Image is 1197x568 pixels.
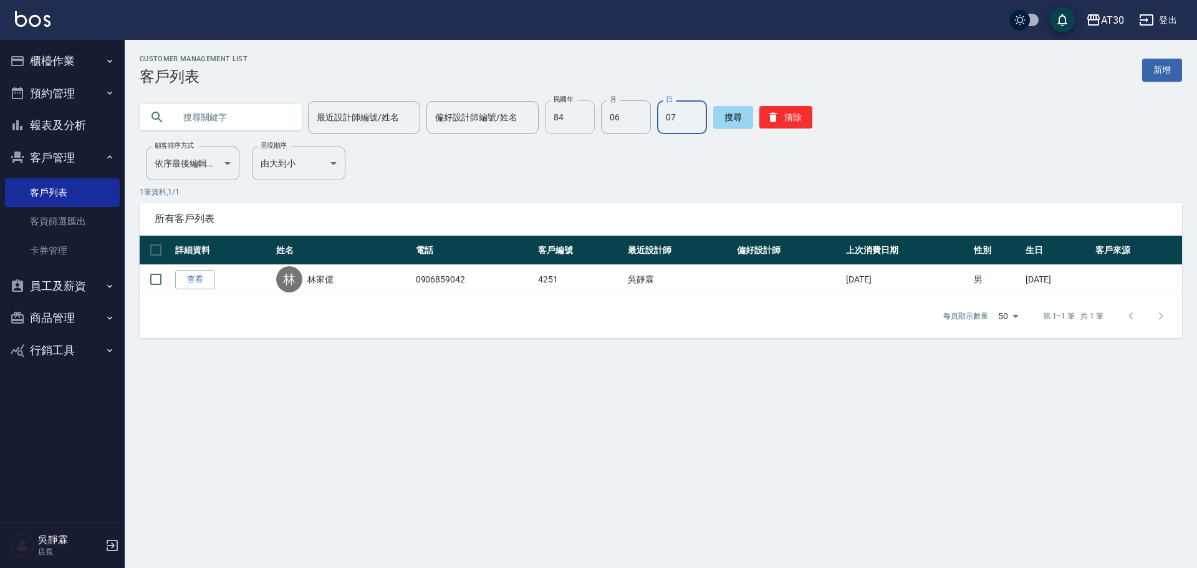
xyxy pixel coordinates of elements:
img: Logo [15,11,50,27]
label: 月 [610,95,616,104]
label: 日 [666,95,672,104]
label: 民國年 [554,95,573,104]
button: 員工及薪資 [5,270,120,302]
p: 第 1–1 筆 共 1 筆 [1043,310,1103,322]
th: 最近設計師 [625,236,734,265]
button: 行銷工具 [5,334,120,367]
th: 性別 [971,236,1022,265]
a: 林家億 [307,273,334,286]
div: AT30 [1101,12,1124,28]
th: 詳細資料 [172,236,273,265]
img: Person [10,533,35,558]
button: 登出 [1134,9,1182,32]
a: 查看 [175,270,215,289]
div: 由大到小 [252,147,345,180]
button: 清除 [759,106,812,128]
p: 每頁顯示數量 [943,310,988,322]
input: 搜尋關鍵字 [175,100,292,134]
th: 電話 [413,236,535,265]
a: 卡券管理 [5,236,120,265]
h5: 吳靜霖 [38,534,102,546]
button: 預約管理 [5,77,120,110]
th: 客戶來源 [1092,236,1182,265]
div: 林 [276,266,302,292]
p: 1 筆資料, 1 / 1 [140,186,1182,198]
button: 搜尋 [713,106,753,128]
th: 客戶編號 [535,236,625,265]
a: 新增 [1142,59,1182,82]
button: 客戶管理 [5,142,120,174]
button: save [1050,7,1075,32]
th: 偏好設計師 [734,236,843,265]
button: 報表及分析 [5,109,120,142]
td: 0906859042 [413,265,535,294]
td: 4251 [535,265,625,294]
th: 上次消費日期 [843,236,971,265]
td: [DATE] [1022,265,1092,294]
div: 依序最後編輯時間 [146,147,239,180]
label: 顧客排序方式 [155,141,194,150]
a: 客戶列表 [5,178,120,207]
label: 呈現順序 [261,141,287,150]
button: 櫃檯作業 [5,45,120,77]
span: 所有客戶列表 [155,213,1167,225]
td: [DATE] [843,265,971,294]
button: AT30 [1081,7,1129,33]
td: 吳靜霖 [625,265,734,294]
a: 客資篩選匯出 [5,207,120,236]
button: 商品管理 [5,302,120,334]
th: 生日 [1022,236,1092,265]
p: 店長 [38,546,102,557]
h3: 客戶列表 [140,68,248,85]
th: 姓名 [273,236,412,265]
td: 男 [971,265,1022,294]
h2: Customer Management List [140,55,248,63]
div: 50 [993,299,1023,333]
